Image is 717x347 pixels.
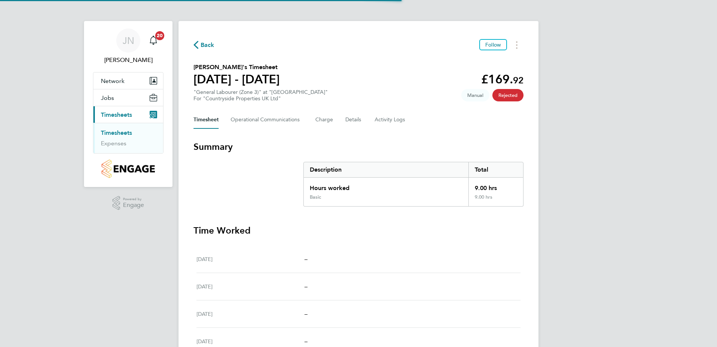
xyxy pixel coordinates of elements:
[193,225,523,237] h3: Time Worked
[196,309,304,318] div: [DATE]
[315,111,333,129] button: Charge
[196,282,304,291] div: [DATE]
[193,89,328,102] div: "General Labourer (Zone 3)" at "[GEOGRAPHIC_DATA]"
[102,160,154,178] img: countryside-properties-logo-retina.png
[93,160,163,178] a: Go to home page
[193,40,214,50] button: Back
[304,283,307,290] span: –
[101,94,114,101] span: Jobs
[101,111,132,118] span: Timesheets
[101,77,124,84] span: Network
[146,29,161,53] a: 20
[123,196,144,202] span: Powered by
[304,255,307,263] span: –
[310,194,321,200] div: Basic
[468,194,523,206] div: 9.00 hrs
[93,89,163,106] button: Jobs
[193,72,280,87] h1: [DATE] - [DATE]
[193,111,219,129] button: Timesheet
[345,111,363,129] button: Details
[304,178,468,194] div: Hours worked
[303,162,523,207] div: Summary
[93,56,163,65] span: Joe Nicklin
[201,41,214,50] span: Back
[468,162,523,177] div: Total
[461,89,489,101] span: This timesheet was manually created.
[93,123,163,153] div: Timesheets
[93,106,163,123] button: Timesheets
[304,310,307,317] span: –
[93,72,163,89] button: Network
[196,255,304,264] div: [DATE]
[193,141,523,153] h3: Summary
[468,178,523,194] div: 9.00 hrs
[304,338,307,345] span: –
[193,63,280,72] h2: [PERSON_NAME]'s Timesheet
[510,39,523,51] button: Timesheets Menu
[375,111,406,129] button: Activity Logs
[481,72,523,86] app-decimal: £169.
[492,89,523,101] span: This timesheet has been rejected.
[101,129,132,136] a: Timesheets
[123,202,144,208] span: Engage
[304,162,468,177] div: Description
[193,95,328,102] div: For "Countryside Properties UK Ltd"
[231,111,303,129] button: Operational Communications
[513,75,523,86] span: 92
[112,196,144,210] a: Powered byEngage
[196,337,304,346] div: [DATE]
[485,41,501,48] span: Follow
[93,29,163,65] a: JN[PERSON_NAME]
[123,36,134,45] span: JN
[479,39,507,50] button: Follow
[155,31,164,40] span: 20
[84,21,172,187] nav: Main navigation
[101,140,126,147] a: Expenses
